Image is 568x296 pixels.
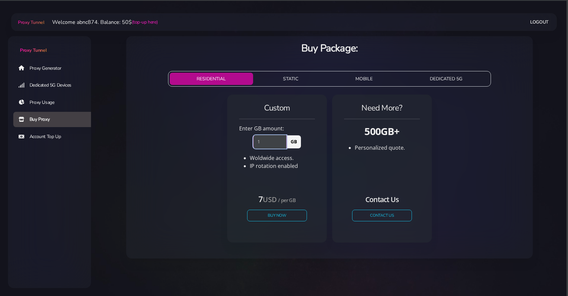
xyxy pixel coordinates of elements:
h3: Buy Package: [132,41,527,55]
a: CONTACT US [352,210,412,221]
a: Proxy Usage [13,95,96,110]
button: STATIC [256,73,326,85]
h4: 7 [247,193,307,204]
small: / per GB [278,197,296,203]
li: Welcome abnc874. Balance: 50$ [44,18,157,26]
a: Dedicated 5G Devices [13,78,96,93]
small: Contact Us [365,195,399,204]
iframe: Webchat Widget [536,264,560,288]
li: Woldwide access. [250,154,315,162]
a: Logout [530,16,549,28]
h4: Custom [239,103,315,113]
span: GB [286,135,301,148]
div: Enter GB amount: [235,124,319,132]
h4: Need More? [344,103,420,113]
a: Proxy Generator [13,60,96,76]
span: Proxy Tunnel [20,47,47,53]
span: Proxy Tunnel [18,19,44,26]
small: USD [263,195,276,204]
h3: 500GB+ [344,124,420,138]
a: Proxy Tunnel [17,17,44,28]
button: RESIDENTIAL [170,73,253,85]
button: DEDICATED 5G [403,73,490,85]
button: MOBILE [328,73,400,85]
a: Proxy Tunnel [8,36,91,54]
a: Account Top Up [13,129,96,144]
li: Personalized quote. [355,144,420,152]
a: (top-up here) [132,19,157,26]
input: 0 [253,135,287,148]
button: Buy Now [247,210,307,221]
a: Buy Proxy [13,112,96,127]
li: IP rotation enabled [250,162,315,170]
